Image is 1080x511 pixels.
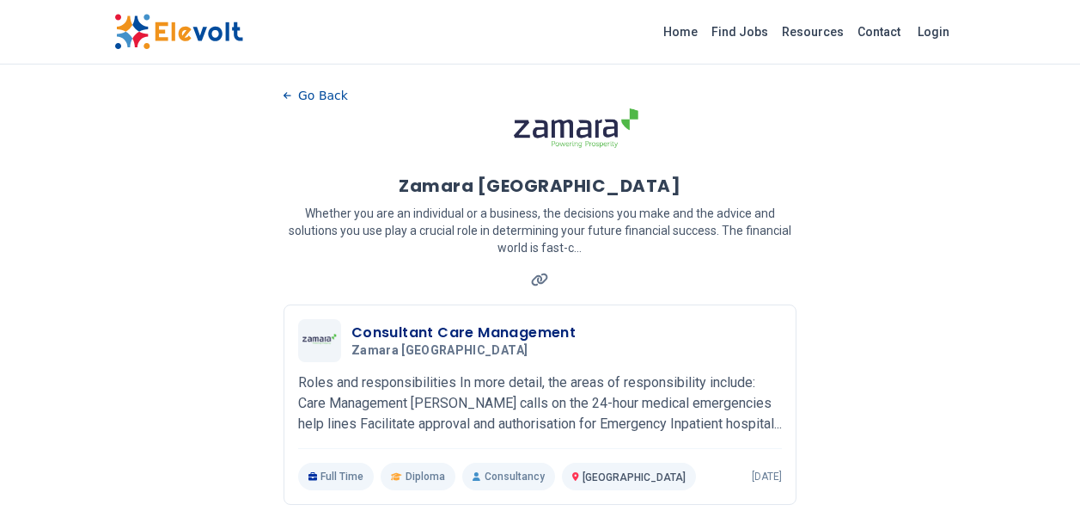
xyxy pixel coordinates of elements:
img: Elevolt [114,14,243,50]
p: Full Time [298,463,375,490]
span: Diploma [406,470,445,483]
p: [DATE] [752,470,782,483]
a: Find Jobs [705,18,775,46]
span: [GEOGRAPHIC_DATA] [583,471,686,483]
a: Zamara KenyaConsultant Care ManagementZamara [GEOGRAPHIC_DATA]Roles and responsibilities In more ... [298,319,782,490]
button: Go Back [284,83,348,108]
span: Zamara [GEOGRAPHIC_DATA] [351,343,528,359]
a: Login [907,15,960,49]
p: Consultancy [462,463,554,490]
img: Zamara Kenya [514,108,640,160]
a: Resources [775,18,851,46]
a: Home [656,18,705,46]
h3: Consultant Care Management [351,323,576,343]
p: Whether you are an individual or a business, the decisions you make and the advice and solutions ... [284,205,796,256]
img: Zamara Kenya [302,334,337,348]
a: Contact [851,18,907,46]
h1: Zamara [GEOGRAPHIC_DATA] [399,174,680,198]
p: Roles and responsibilities In more detail, the areas of responsibility include: Care Management [... [298,372,782,434]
